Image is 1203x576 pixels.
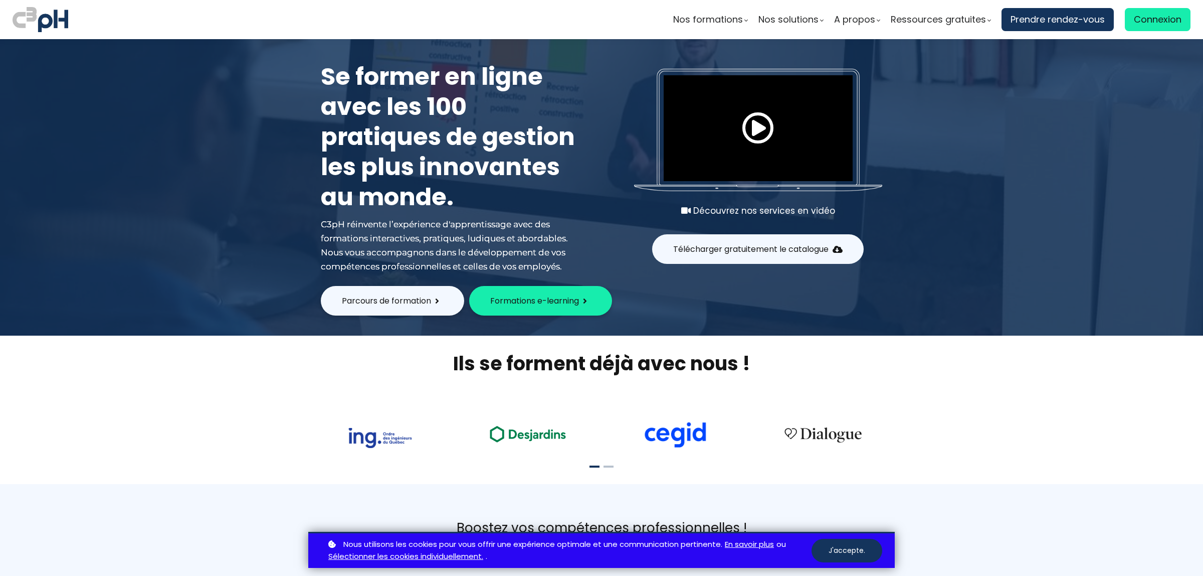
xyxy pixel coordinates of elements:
[321,62,581,212] h1: Se former en ligne avec les 100 pratiques de gestion les plus innovantes au monde.
[490,295,579,307] span: Formations e-learning
[643,422,707,448] img: cdf238afa6e766054af0b3fe9d0794df.png
[634,204,882,218] div: Découvrez nos services en vidéo
[812,539,882,562] button: J'accepte.
[1134,12,1181,27] span: Connexion
[343,538,722,551] span: Nous utilisons les cookies pour vous offrir une expérience optimale et une communication pertinente.
[13,5,68,34] img: logo C3PH
[673,243,829,255] span: Télécharger gratuitement le catalogue
[328,550,483,563] a: Sélectionner les cookies individuellement.
[778,421,868,448] img: 4cbfeea6ce3138713587aabb8dcf64fe.png
[834,12,875,27] span: A propos
[483,420,573,448] img: ea49a208ccc4d6e7deb170dc1c457f3b.png
[308,351,895,376] h2: Ils se forment déjà avec nous !
[1011,12,1105,27] span: Prendre rendez-vous
[321,286,464,316] button: Parcours de formation
[891,12,986,27] span: Ressources gratuites
[348,428,412,448] img: 73f878ca33ad2a469052bbe3fa4fd140.png
[1125,8,1190,31] a: Connexion
[652,234,864,264] button: Télécharger gratuitement le catalogue
[725,538,774,551] a: En savoir plus
[342,295,431,307] span: Parcours de formation
[321,519,882,537] div: Boostez vos compétences professionnelles !
[469,286,612,316] button: Formations e-learning
[1001,8,1114,31] a: Prendre rendez-vous
[326,538,812,563] p: ou .
[673,12,743,27] span: Nos formations
[758,12,819,27] span: Nos solutions
[321,217,581,273] div: C3pH réinvente l’expérience d'apprentissage avec des formations interactives, pratiques, ludiques...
